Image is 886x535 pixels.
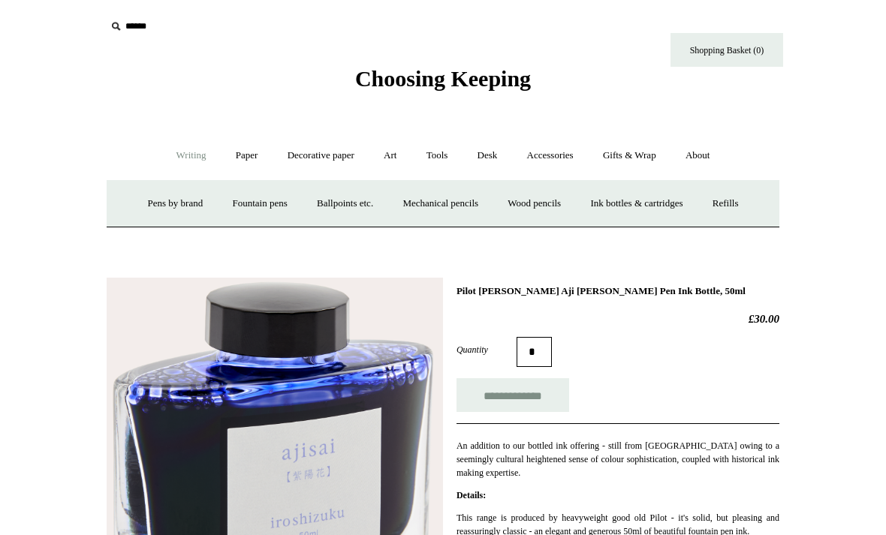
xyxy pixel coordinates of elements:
label: Quantity [457,343,517,356]
a: Tools [413,136,462,176]
a: Pens by brand [134,184,217,224]
strong: Details: [457,490,486,500]
span: Choosing Keeping [355,66,531,91]
a: Writing [163,136,220,176]
a: Accessories [514,136,587,176]
a: Fountain pens [218,184,300,224]
h1: Pilot [PERSON_NAME] Aji [PERSON_NAME] Pen Ink Bottle, 50ml [457,285,779,297]
a: Decorative paper [274,136,368,176]
a: Art [370,136,410,176]
a: Paper [222,136,272,176]
a: Mechanical pencils [389,184,492,224]
a: Shopping Basket (0) [671,33,783,67]
a: Ink bottles & cartridges [577,184,696,224]
a: Desk [464,136,511,176]
p: An addition to our bottled ink offering - still from [GEOGRAPHIC_DATA] owing to a seemingly cultu... [457,439,779,479]
a: About [672,136,724,176]
a: Wood pencils [494,184,574,224]
h2: £30.00 [457,312,779,326]
a: Refills [699,184,752,224]
a: Ballpoints etc. [303,184,387,224]
a: Choosing Keeping [355,78,531,89]
a: Gifts & Wrap [589,136,670,176]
